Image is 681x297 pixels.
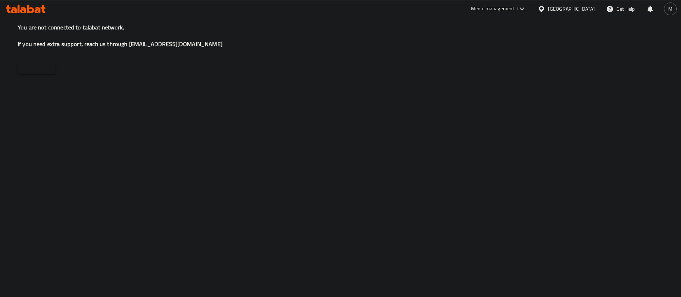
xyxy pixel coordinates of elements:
button: Reload [18,61,55,74]
div: Menu-management [471,5,515,13]
a: [EMAIL_ADDRESS][DOMAIN_NAME] [129,39,222,49]
span: M [668,5,672,13]
h3: You are not connected to talabat network, If you need extra support, reach us through [18,23,663,48]
div: [GEOGRAPHIC_DATA] [548,5,595,13]
span: Reload [23,63,50,72]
